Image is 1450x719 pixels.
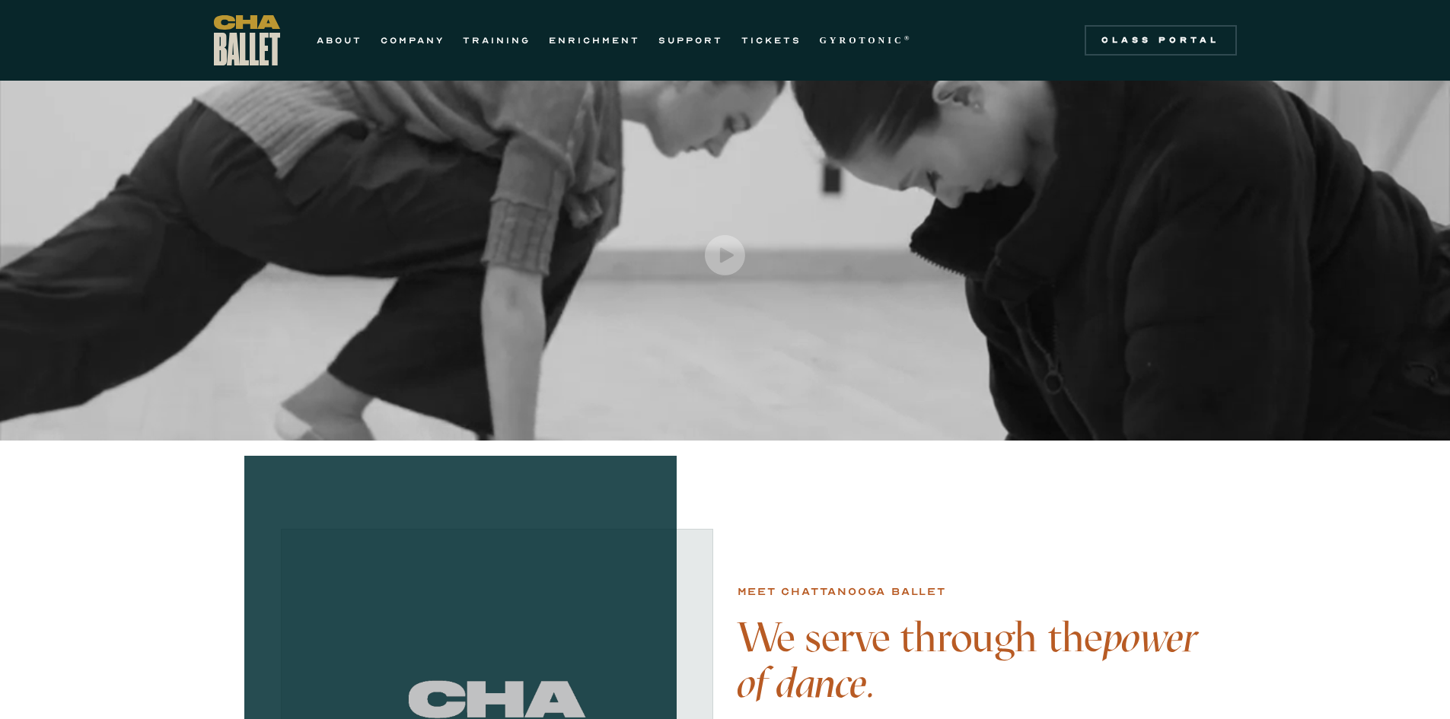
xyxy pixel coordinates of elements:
[317,31,362,49] a: ABOUT
[820,31,913,49] a: GYROTONIC®
[738,583,946,601] div: Meet chattanooga ballet
[741,31,801,49] a: TICKETS
[1085,25,1237,56] a: Class Portal
[904,34,913,42] sup: ®
[549,31,640,49] a: ENRICHMENT
[738,615,1206,706] h4: We serve through the
[658,31,723,49] a: SUPPORT
[381,31,445,49] a: COMPANY
[463,31,531,49] a: TRAINING
[820,35,904,46] strong: GYROTONIC
[738,612,1197,708] em: power of dance.
[214,15,280,65] a: home
[1094,34,1228,46] div: Class Portal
